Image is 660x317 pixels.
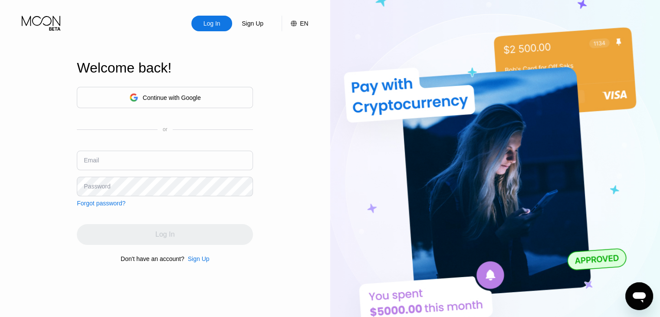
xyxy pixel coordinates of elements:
div: Continue with Google [143,94,201,101]
div: Don't have an account? [121,255,184,262]
div: Password [84,183,110,190]
div: Email [84,157,99,164]
div: EN [282,16,308,31]
div: Forgot password? [77,200,125,207]
div: Continue with Google [77,87,253,108]
div: Log In [203,19,221,28]
div: or [163,126,167,132]
iframe: Button to launch messaging window [625,282,653,310]
div: Sign Up [188,255,210,262]
div: Log In [191,16,232,31]
div: EN [300,20,308,27]
div: Welcome back! [77,60,253,76]
div: Sign Up [184,255,210,262]
div: Sign Up [241,19,264,28]
div: Sign Up [232,16,273,31]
